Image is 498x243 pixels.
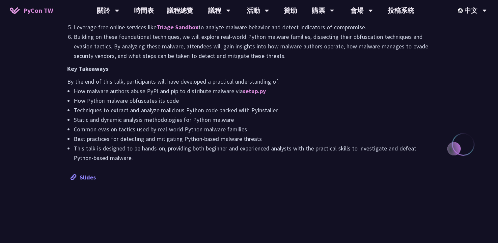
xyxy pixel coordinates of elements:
strong: Key Takeaways [67,65,108,72]
li: Common evasion tactics used by real-world Python malware families [74,124,431,134]
li: This talk is designed to be hands-on, providing both beginner and experienced analysts with the p... [74,144,431,163]
p: By the end of this talk, participants will have developed a practical understanding of: [67,77,431,86]
a: PyCon TW [3,2,60,19]
li: Static and dynamic analysis methodologies for Python malware [74,115,431,124]
li: Techniques to extract and analyze malicious Python code packed with PyInstaller [74,105,431,115]
img: Home icon of PyCon TW 2025 [10,7,20,14]
li: Leverage free online services like to analyze malware behavior and detect indicators of compromise. [74,22,431,32]
img: Locale Icon [458,8,464,13]
span: PyCon TW [23,6,53,15]
li: How malware authors abuse PyPI and pip to distribute malware via [74,86,431,96]
a: Triage Sandbox [156,23,198,31]
li: How Python malware obfuscates its code [74,96,431,105]
a: Slides [70,174,96,181]
li: Best practices for detecting and mitigating Python-based malware threats [74,134,431,144]
a: setup.py [243,87,266,95]
li: Building on these foundational techniques, we will explore real-world Python malware families, di... [74,32,431,61]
